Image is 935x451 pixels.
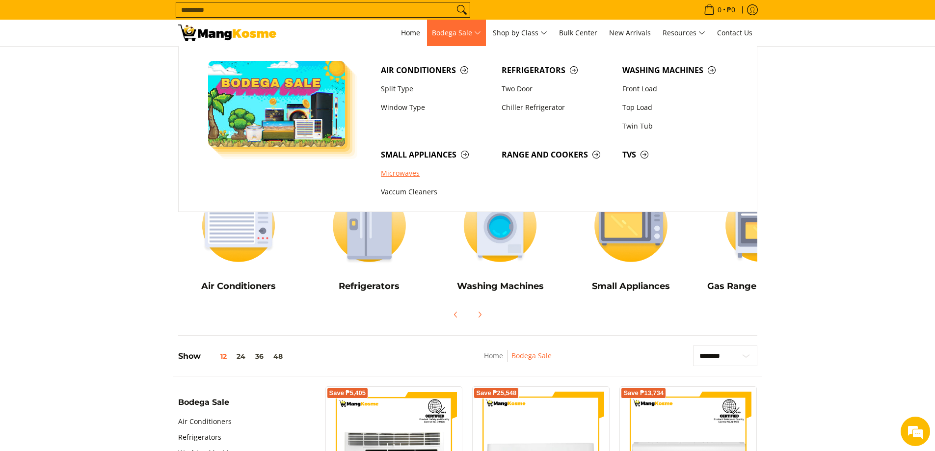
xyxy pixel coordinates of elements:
span: Air Conditioners [381,64,492,77]
span: Small Appliances [381,149,492,161]
span: Bodega Sale [432,27,481,39]
img: Cookers [701,180,823,271]
img: Air Conditioners [178,180,299,271]
span: Bulk Center [559,28,597,37]
span: ₱0 [725,6,737,13]
a: Resources [658,20,710,46]
button: 24 [232,352,250,360]
span: 0 [716,6,723,13]
a: Split Type [376,80,497,98]
span: Shop by Class [493,27,547,39]
button: 48 [268,352,288,360]
span: New Arrivals [609,28,651,37]
a: Air Conditioners [376,61,497,80]
a: Refrigerators [178,429,221,445]
nav: Breadcrumbs [421,350,614,372]
a: Shop by Class [488,20,552,46]
span: • [701,4,738,15]
button: 36 [250,352,268,360]
button: 12 [201,352,232,360]
a: Air Conditioners Air Conditioners [178,180,299,299]
img: Small Appliances [570,180,692,271]
span: Home [401,28,420,37]
a: Home [396,20,425,46]
h5: Show [178,351,288,361]
img: Bodega Sale [208,61,346,147]
h5: Washing Machines [440,281,561,292]
a: Bodega Sale [427,20,486,46]
button: Search [454,2,470,17]
a: Window Type [376,98,497,117]
a: Vaccum Cleaners [376,183,497,202]
a: Washing Machines Washing Machines [440,180,561,299]
summary: Open [178,398,229,414]
img: Washing Machines [440,180,561,271]
h5: Refrigerators [309,281,430,292]
a: New Arrivals [604,20,656,46]
button: Next [469,304,490,325]
a: Home [484,351,503,360]
nav: Main Menu [286,20,757,46]
a: Top Load [617,98,738,117]
span: Range and Cookers [502,149,613,161]
a: Refrigerators Refrigerators [309,180,430,299]
a: Small Appliances Small Appliances [570,180,692,299]
a: Small Appliances [376,145,497,164]
a: Contact Us [712,20,757,46]
a: Bulk Center [554,20,602,46]
span: TVs [622,149,733,161]
img: Bodega Sale l Mang Kosme: Cost-Efficient &amp; Quality Home Appliances [178,25,276,41]
span: Save ₱5,405 [329,390,366,396]
button: Previous [445,304,467,325]
img: Refrigerators [309,180,430,271]
a: Microwaves [376,164,497,183]
a: Cookers Gas Range and Cookers [701,180,823,299]
h5: Small Appliances [570,281,692,292]
span: Resources [663,27,705,39]
a: Washing Machines [617,61,738,80]
a: Twin Tub [617,117,738,135]
span: Save ₱25,548 [476,390,516,396]
a: Bodega Sale [511,351,552,360]
span: Washing Machines [622,64,733,77]
span: Contact Us [717,28,752,37]
a: TVs [617,145,738,164]
a: Range and Cookers [497,145,617,164]
a: Air Conditioners [178,414,232,429]
a: Two Door [497,80,617,98]
span: Refrigerators [502,64,613,77]
a: Front Load [617,80,738,98]
a: Refrigerators [497,61,617,80]
span: Save ₱13,734 [623,390,664,396]
a: Chiller Refrigerator [497,98,617,117]
span: Bodega Sale [178,398,229,406]
h5: Air Conditioners [178,281,299,292]
h5: Gas Range and Cookers [701,281,823,292]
